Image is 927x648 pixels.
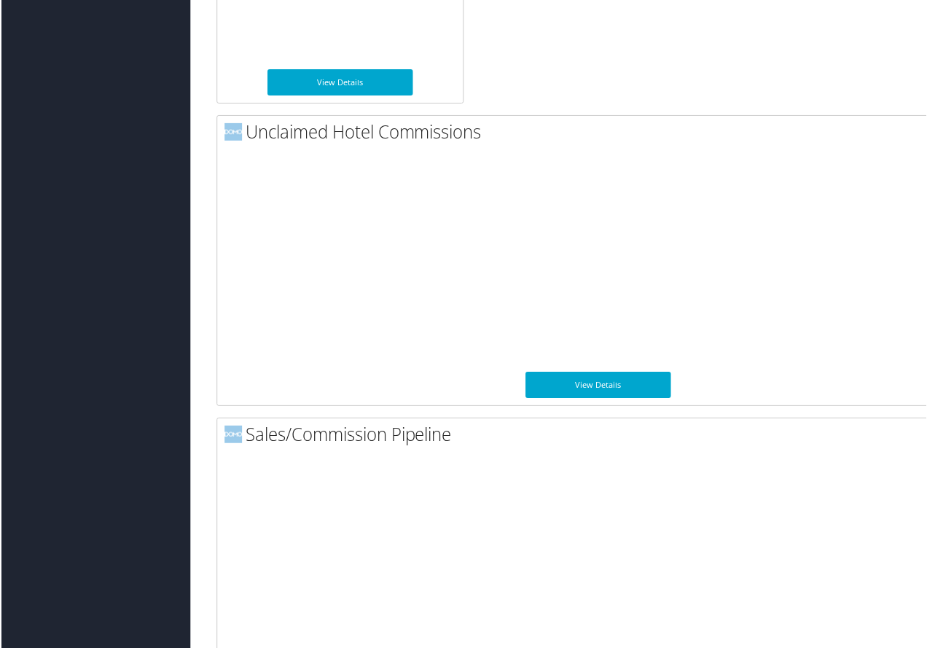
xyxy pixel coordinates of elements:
[525,372,671,399] a: View Details
[224,123,241,141] img: domo-logo.png
[224,426,241,444] img: domo-logo.png
[267,69,412,95] a: View Details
